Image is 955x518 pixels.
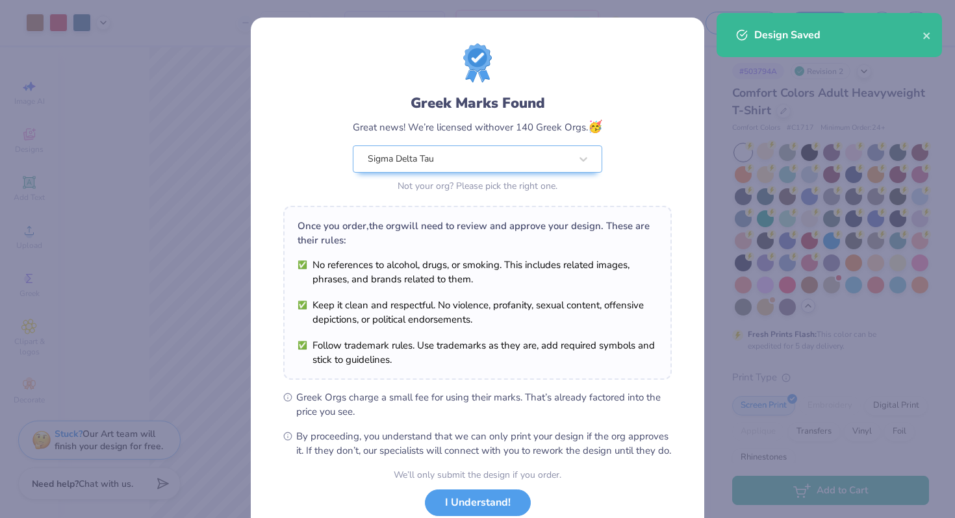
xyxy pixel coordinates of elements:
span: Greek Orgs charge a small fee for using their marks. That’s already factored into the price you see. [296,390,672,419]
li: Follow trademark rules. Use trademarks as they are, add required symbols and stick to guidelines. [298,338,657,367]
button: close [923,27,932,43]
button: I Understand! [425,489,531,516]
div: Great news! We’re licensed with over 140 Greek Orgs. [353,118,602,136]
li: Keep it clean and respectful. No violence, profanity, sexual content, offensive depictions, or po... [298,298,657,327]
div: Not your org? Please pick the right one. [353,179,602,193]
div: We’ll only submit the design if you order. [394,468,561,482]
span: By proceeding, you understand that we can only print your design if the org approves it. If they ... [296,429,672,458]
span: 🥳 [588,119,602,134]
div: Greek Marks Found [353,93,602,114]
div: Once you order, the org will need to review and approve your design. These are their rules: [298,219,657,247]
div: Design Saved [754,27,923,43]
li: No references to alcohol, drugs, or smoking. This includes related images, phrases, and brands re... [298,258,657,286]
img: license-marks-badge.png [463,43,492,82]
